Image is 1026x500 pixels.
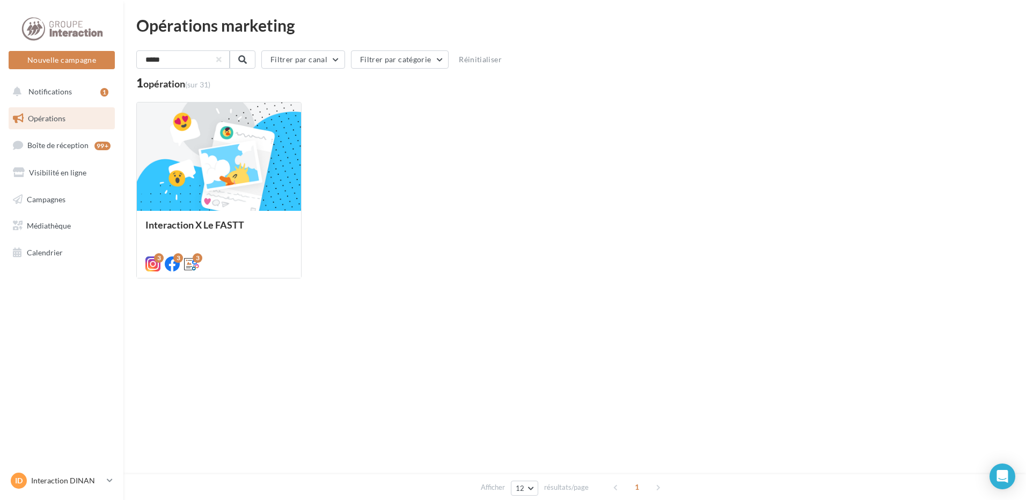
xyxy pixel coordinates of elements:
[154,253,164,263] div: 3
[511,481,538,496] button: 12
[27,194,65,203] span: Campagnes
[28,114,65,123] span: Opérations
[516,484,525,492] span: 12
[6,107,117,130] a: Opérations
[6,161,117,184] a: Visibilité en ligne
[100,88,108,97] div: 1
[455,53,506,66] button: Réinitialiser
[185,80,210,89] span: (sur 31)
[27,221,71,230] span: Médiathèque
[15,475,23,486] span: ID
[145,219,292,241] div: Interaction X Le FASTT
[9,51,115,69] button: Nouvelle campagne
[6,241,117,264] a: Calendrier
[351,50,449,69] button: Filtrer par catégorie
[29,168,86,177] span: Visibilité en ligne
[27,141,89,150] span: Boîte de réception
[173,253,183,263] div: 3
[628,479,646,496] span: 1
[27,248,63,257] span: Calendrier
[136,17,1013,33] div: Opérations marketing
[6,215,117,237] a: Médiathèque
[6,80,113,103] button: Notifications 1
[143,79,210,89] div: opération
[31,475,102,486] p: Interaction DINAN
[193,253,202,263] div: 3
[261,50,345,69] button: Filtrer par canal
[6,134,117,157] a: Boîte de réception99+
[94,142,111,150] div: 99+
[28,87,72,96] span: Notifications
[990,464,1015,489] div: Open Intercom Messenger
[544,482,589,492] span: résultats/page
[6,188,117,211] a: Campagnes
[481,482,505,492] span: Afficher
[136,77,210,89] div: 1
[9,470,115,491] a: ID Interaction DINAN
